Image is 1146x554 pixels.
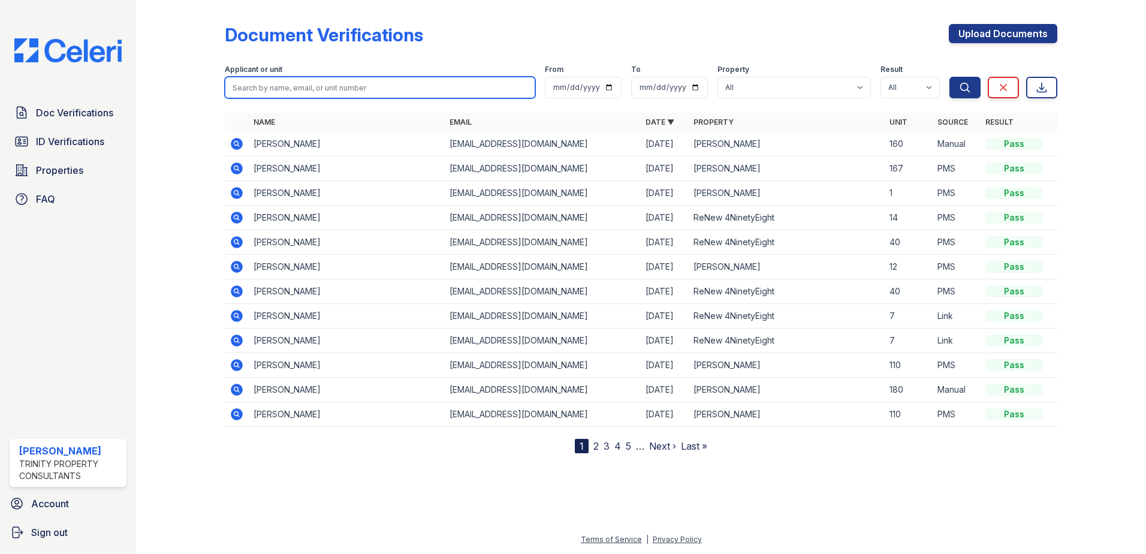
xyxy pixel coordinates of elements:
td: [DATE] [641,181,689,206]
a: FAQ [10,187,126,211]
td: 110 [885,402,933,427]
td: PMS [933,206,981,230]
td: [EMAIL_ADDRESS][DOMAIN_NAME] [445,181,641,206]
td: [DATE] [641,156,689,181]
td: [EMAIL_ADDRESS][DOMAIN_NAME] [445,156,641,181]
a: Result [985,118,1014,127]
td: [EMAIL_ADDRESS][DOMAIN_NAME] [445,329,641,353]
span: Properties [36,163,83,177]
span: … [636,439,644,453]
span: Doc Verifications [36,106,113,120]
a: Sign out [5,520,131,544]
td: Link [933,329,981,353]
a: Name [254,118,275,127]
div: [PERSON_NAME] [19,444,122,458]
a: 3 [604,440,610,452]
td: [EMAIL_ADDRESS][DOMAIN_NAME] [445,132,641,156]
a: Source [937,118,968,127]
td: [DATE] [641,304,689,329]
td: [PERSON_NAME] [249,206,445,230]
td: 167 [885,156,933,181]
td: 7 [885,329,933,353]
td: 7 [885,304,933,329]
span: Sign out [31,525,68,540]
td: ReNew 4NinetyEight [689,279,885,304]
td: [PERSON_NAME] [689,132,885,156]
label: Applicant or unit [225,65,282,74]
a: 2 [593,440,599,452]
td: 160 [885,132,933,156]
td: PMS [933,230,981,255]
td: [EMAIL_ADDRESS][DOMAIN_NAME] [445,378,641,402]
td: [PERSON_NAME] [249,353,445,378]
td: 14 [885,206,933,230]
td: [DATE] [641,329,689,353]
div: Pass [985,138,1043,150]
span: ID Verifications [36,134,104,149]
a: 5 [626,440,631,452]
td: ReNew 4NinetyEight [689,304,885,329]
div: Pass [985,261,1043,273]
td: Link [933,304,981,329]
td: 40 [885,279,933,304]
td: [DATE] [641,378,689,402]
td: [PERSON_NAME] [689,353,885,378]
td: [PERSON_NAME] [689,156,885,181]
div: Pass [985,408,1043,420]
td: PMS [933,402,981,427]
td: [PERSON_NAME] [249,132,445,156]
td: 1 [885,181,933,206]
td: [PERSON_NAME] [249,279,445,304]
td: [EMAIL_ADDRESS][DOMAIN_NAME] [445,279,641,304]
td: [PERSON_NAME] [249,230,445,255]
div: Pass [985,285,1043,297]
a: Next › [649,440,676,452]
td: PMS [933,156,981,181]
td: [PERSON_NAME] [689,255,885,279]
label: Property [717,65,749,74]
div: Pass [985,335,1043,347]
td: [DATE] [641,132,689,156]
div: Pass [985,187,1043,199]
td: PMS [933,255,981,279]
div: | [646,535,649,544]
img: CE_Logo_Blue-a8612792a0a2168367f1c8372b55b34899dd931a85d93a1a3d3e32e68fde9ad4.png [5,38,131,62]
a: ID Verifications [10,130,126,153]
td: [DATE] [641,255,689,279]
td: [EMAIL_ADDRESS][DOMAIN_NAME] [445,402,641,427]
td: [PERSON_NAME] [249,402,445,427]
div: 1 [575,439,589,453]
a: Privacy Policy [653,535,702,544]
div: Pass [985,359,1043,371]
div: Trinity Property Consultants [19,458,122,482]
input: Search by name, email, or unit number [225,77,535,98]
td: ReNew 4NinetyEight [689,230,885,255]
td: PMS [933,181,981,206]
a: Date ▼ [646,118,674,127]
td: ReNew 4NinetyEight [689,329,885,353]
td: [PERSON_NAME] [249,329,445,353]
td: [PERSON_NAME] [249,255,445,279]
label: To [631,65,641,74]
td: [PERSON_NAME] [689,402,885,427]
a: Properties [10,158,126,182]
td: PMS [933,279,981,304]
span: FAQ [36,192,55,206]
td: [DATE] [641,279,689,304]
td: PMS [933,353,981,378]
a: Terms of Service [581,535,642,544]
span: Account [31,496,69,511]
td: [DATE] [641,353,689,378]
td: 12 [885,255,933,279]
td: [EMAIL_ADDRESS][DOMAIN_NAME] [445,255,641,279]
div: Pass [985,212,1043,224]
td: 40 [885,230,933,255]
td: Manual [933,132,981,156]
td: [EMAIL_ADDRESS][DOMAIN_NAME] [445,206,641,230]
td: [DATE] [641,206,689,230]
td: [PERSON_NAME] [689,378,885,402]
a: 4 [614,440,621,452]
td: 110 [885,353,933,378]
td: ReNew 4NinetyEight [689,206,885,230]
